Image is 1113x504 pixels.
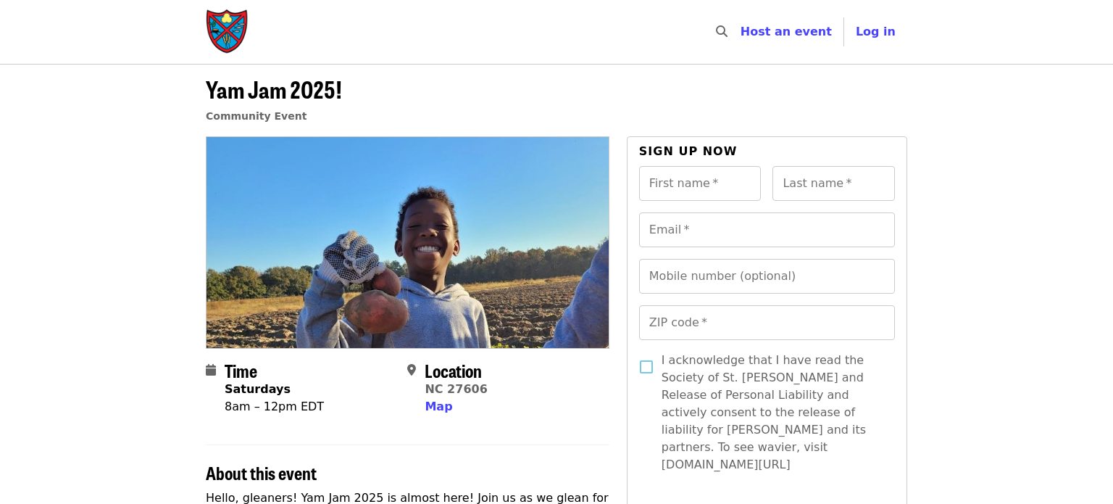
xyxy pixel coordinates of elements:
span: I acknowledge that I have read the Society of St. [PERSON_NAME] and Release of Personal Liability... [662,352,883,474]
i: calendar icon [206,363,216,377]
input: Mobile number (optional) [639,259,895,294]
span: Yam Jam 2025! [206,72,342,106]
img: Society of St. Andrew - Home [206,9,249,55]
span: About this event [206,460,317,485]
a: Host an event [741,25,832,38]
img: Yam Jam 2025! organized by Society of St. Andrew [207,137,609,347]
button: Map [425,398,452,416]
button: Log in [844,17,907,46]
span: Log in [856,25,896,38]
span: Time [225,358,257,383]
span: Location [425,358,482,383]
span: Sign up now [639,144,738,158]
input: Last name [772,166,895,201]
a: NC 27606 [425,382,487,396]
i: search icon [716,25,728,38]
input: First name [639,166,762,201]
a: Community Event [206,110,307,122]
input: ZIP code [639,305,895,340]
input: Email [639,212,895,247]
div: 8am – 12pm EDT [225,398,324,416]
input: Search [736,15,748,49]
i: map-marker-alt icon [407,363,416,377]
span: Map [425,400,452,413]
strong: Saturdays [225,382,291,396]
